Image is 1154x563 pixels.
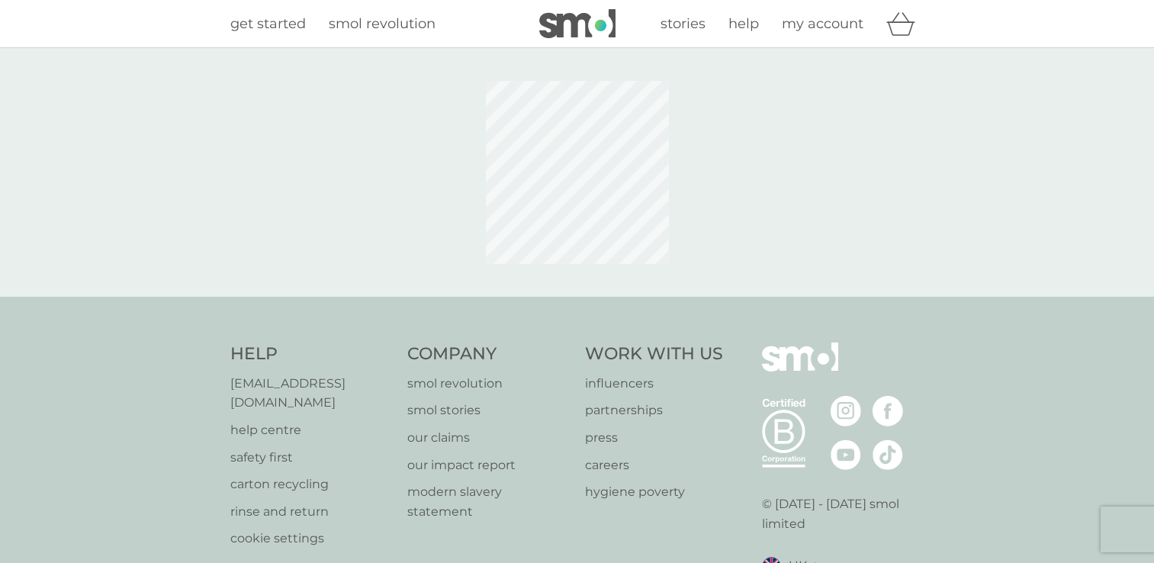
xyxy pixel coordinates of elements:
a: our claims [407,428,570,448]
div: basket [886,8,924,39]
a: smol stories [407,401,570,420]
a: help centre [230,420,393,440]
a: help [728,13,759,35]
a: rinse and return [230,502,393,522]
a: [EMAIL_ADDRESS][DOMAIN_NAME] [230,374,393,413]
img: visit the smol Youtube page [831,439,861,470]
img: smol [762,343,838,394]
span: get started [230,15,306,32]
a: careers [585,455,723,475]
a: carton recycling [230,475,393,494]
span: help [728,15,759,32]
img: visit the smol Facebook page [873,396,903,426]
span: stories [661,15,706,32]
img: visit the smol Instagram page [831,396,861,426]
a: my account [782,13,863,35]
img: visit the smol Tiktok page [873,439,903,470]
a: stories [661,13,706,35]
a: hygiene poverty [585,482,723,502]
a: smol revolution [407,374,570,394]
a: influencers [585,374,723,394]
a: smol revolution [329,13,436,35]
p: © [DATE] - [DATE] smol limited [762,494,924,533]
span: smol revolution [329,15,436,32]
h4: Work With Us [585,343,723,366]
a: get started [230,13,306,35]
h4: Company [407,343,570,366]
a: cookie settings [230,529,393,549]
img: smol [539,9,616,38]
a: press [585,428,723,448]
a: our impact report [407,455,570,475]
h4: Help [230,343,393,366]
span: my account [782,15,863,32]
a: safety first [230,448,393,468]
a: modern slavery statement [407,482,570,521]
a: partnerships [585,401,723,420]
